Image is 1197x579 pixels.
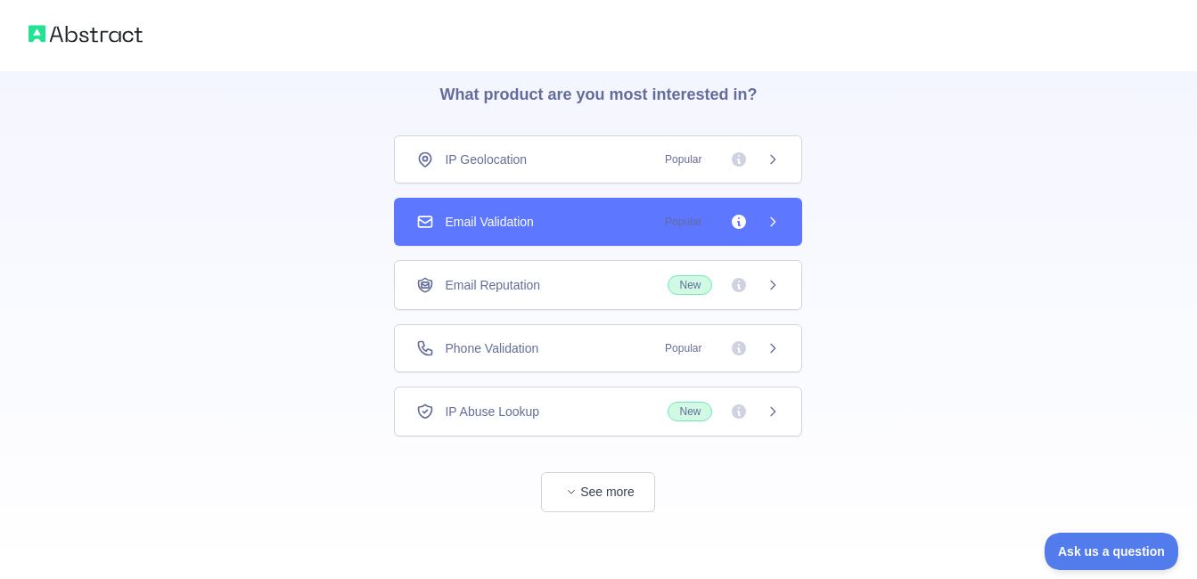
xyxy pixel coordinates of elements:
span: IP Geolocation [445,151,527,168]
span: Popular [654,213,712,231]
span: Email Reputation [445,276,540,294]
span: Popular [654,151,712,168]
span: IP Abuse Lookup [445,403,539,420]
span: Popular [654,339,712,357]
span: New [668,402,712,421]
img: Abstract logo [29,21,143,46]
h3: What product are you most interested in? [411,46,785,135]
span: Email Validation [445,213,533,231]
span: Phone Validation [445,339,538,357]
iframe: Toggle Customer Support [1045,533,1179,570]
span: New [668,275,712,295]
button: See more [541,472,655,512]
